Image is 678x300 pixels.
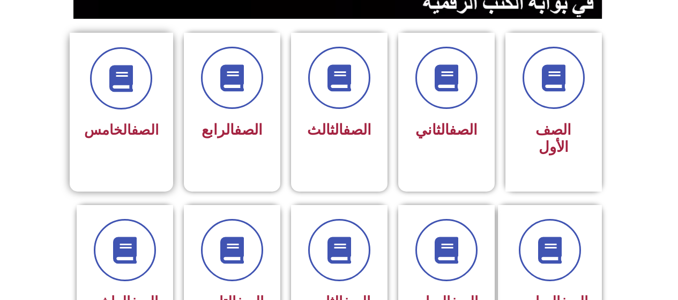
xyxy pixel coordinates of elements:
span: الثالث [307,121,371,138]
a: الصف [131,122,159,138]
span: الثاني [415,121,478,138]
a: الصف [449,121,478,138]
a: الصف [234,121,263,138]
span: الصف الأول [535,121,571,156]
span: الخامس [84,122,159,138]
a: الصف [343,121,371,138]
span: الرابع [202,121,263,138]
